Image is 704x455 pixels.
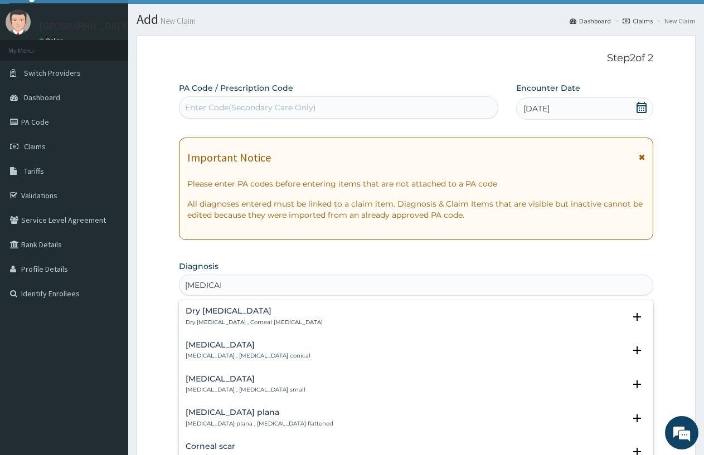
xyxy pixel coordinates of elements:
[24,92,60,102] span: Dashboard
[186,375,305,383] h4: [MEDICAL_DATA]
[6,9,31,35] img: User Image
[187,151,271,164] h1: Important Notice
[630,310,644,324] i: open select status
[186,420,333,428] p: [MEDICAL_DATA] plana , [MEDICAL_DATA] flattened
[24,166,44,176] span: Tariffs
[6,304,212,343] textarea: Type your message and hit 'Enter'
[516,82,580,94] label: Encounter Date
[187,178,645,189] p: Please enter PA codes before entering items that are not attached to a PA code
[65,140,154,253] span: We're online!
[186,352,310,360] p: [MEDICAL_DATA] , [MEDICAL_DATA] conical
[158,17,196,25] small: New Claim
[523,103,550,114] span: [DATE]
[186,408,333,417] h4: [MEDICAL_DATA] plana
[623,16,653,26] a: Claims
[179,261,219,272] label: Diagnosis
[39,37,66,45] a: Online
[58,62,187,77] div: Chat with us now
[186,319,323,326] p: Dry [MEDICAL_DATA] , Corneal [MEDICAL_DATA]
[187,198,645,221] p: All diagnoses entered must be linked to a claim item. Diagnosis & Claim Items that are visible bu...
[39,21,131,31] p: [GEOGRAPHIC_DATA]
[654,16,696,26] li: New Claim
[21,56,45,84] img: d_794563401_company_1708531726252_794563401
[186,442,235,451] h4: Corneal scar
[186,341,310,349] h4: [MEDICAL_DATA]
[137,12,696,27] h1: Add
[24,141,46,151] span: Claims
[570,16,611,26] a: Dashboard
[185,102,316,113] div: Enter Code(Secondary Care Only)
[179,82,293,94] label: PA Code / Prescription Code
[179,52,653,65] p: Step 2 of 2
[630,344,644,357] i: open select status
[630,378,644,391] i: open select status
[183,6,210,32] div: Minimize live chat window
[186,307,323,315] h4: Dry [MEDICAL_DATA]
[24,68,81,78] span: Switch Providers
[630,412,644,425] i: open select status
[186,386,305,394] p: [MEDICAL_DATA] , [MEDICAL_DATA] small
